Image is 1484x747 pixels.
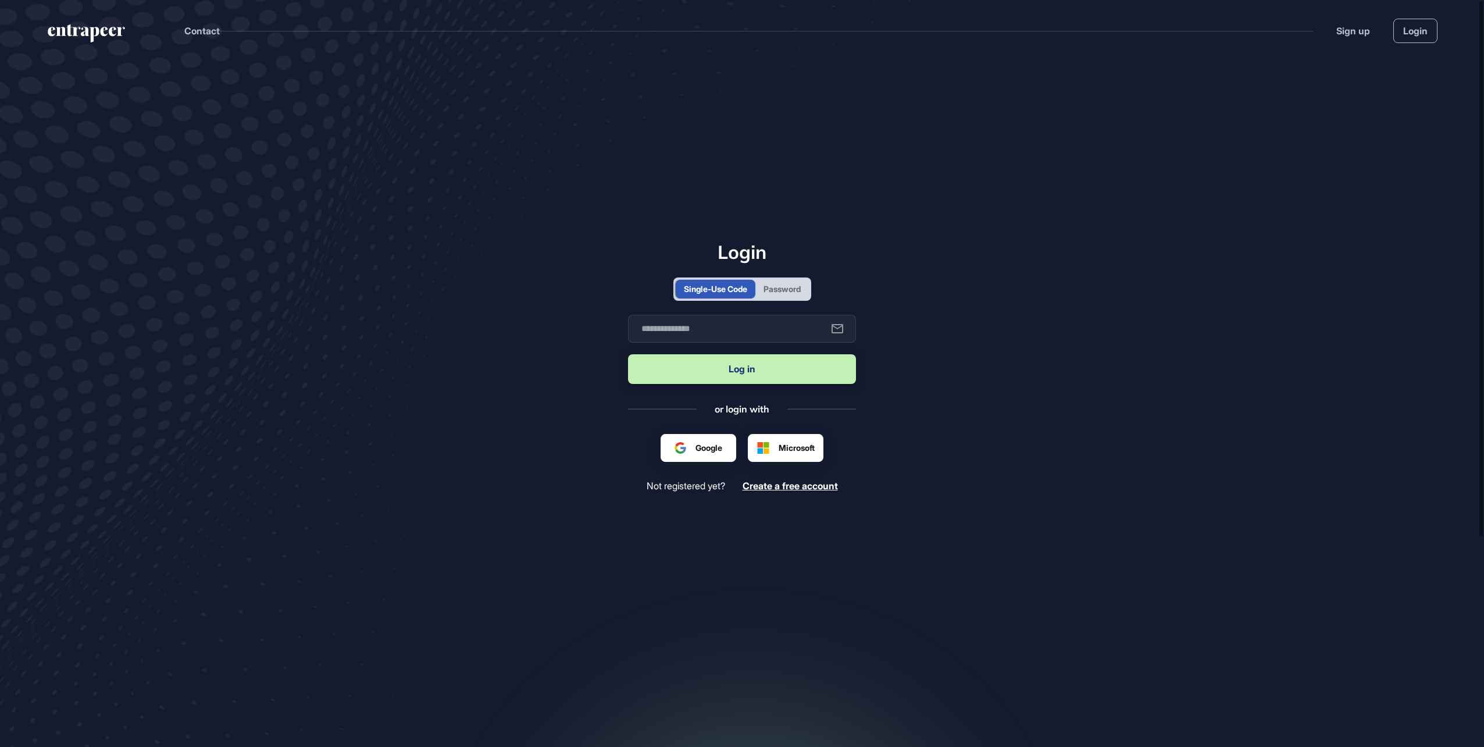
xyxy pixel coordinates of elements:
[1393,19,1437,43] a: Login
[628,241,856,263] h1: Login
[184,23,220,38] button: Contact
[779,442,815,454] span: Microsoft
[715,403,769,415] div: or login with
[628,354,856,384] button: Log in
[647,481,725,492] span: Not registered yet?
[47,24,126,47] a: entrapeer-logo
[1336,24,1370,38] a: Sign up
[764,283,801,295] div: Password
[743,481,838,492] a: Create a free account
[684,283,747,295] div: Single-Use Code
